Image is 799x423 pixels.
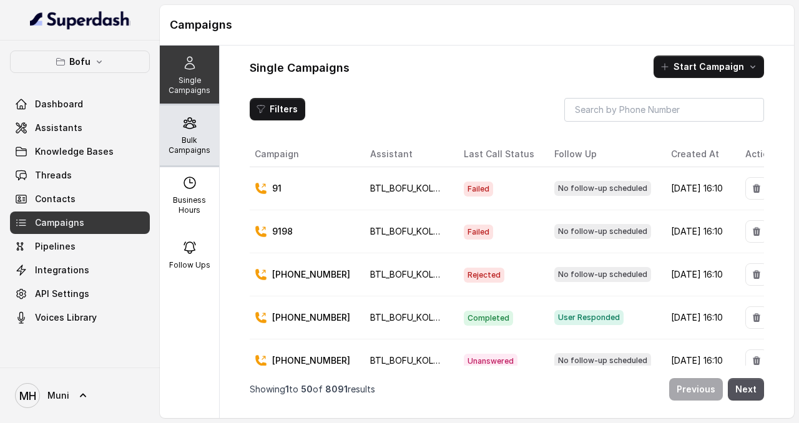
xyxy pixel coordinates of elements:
[10,164,150,187] a: Threads
[464,354,517,369] span: Unanswered
[370,183,456,193] span: BTL_BOFU_KOLKATA
[35,216,84,229] span: Campaigns
[35,240,76,253] span: Pipelines
[250,98,305,120] button: Filters
[544,142,661,167] th: Follow Up
[325,384,348,394] span: 8091
[10,378,150,413] a: Muni
[47,389,69,402] span: Muni
[735,142,779,167] th: Action
[554,224,651,239] span: No follow-up scheduled
[35,145,114,158] span: Knowledge Bases
[554,310,624,325] span: User Responded
[250,58,350,78] h1: Single Campaigns
[370,355,456,366] span: BTL_BOFU_KOLKATA
[661,142,735,167] th: Created At
[10,259,150,281] a: Integrations
[272,354,350,367] p: [PHONE_NUMBER]
[370,269,456,280] span: BTL_BOFU_KOLKATA
[370,226,456,236] span: BTL_BOFU_KOLKATA
[454,142,544,167] th: Last Call Status
[272,182,282,195] p: 91
[165,195,214,215] p: Business Hours
[35,288,89,300] span: API Settings
[35,122,82,134] span: Assistants
[10,283,150,305] a: API Settings
[170,15,784,35] h1: Campaigns
[250,142,360,167] th: Campaign
[165,135,214,155] p: Bulk Campaigns
[301,384,313,394] span: 50
[250,383,375,396] p: Showing to of results
[661,210,735,253] td: [DATE] 16:10
[169,260,210,270] p: Follow Ups
[165,75,214,95] p: Single Campaigns
[69,54,91,69] p: Bofu
[10,188,150,210] a: Contacts
[272,311,350,324] p: [PHONE_NUMBER]
[464,268,504,283] span: Rejected
[10,211,150,234] a: Campaigns
[661,339,735,382] td: [DATE] 16:10
[564,98,764,122] input: Search by Phone Number
[272,268,350,281] p: [PHONE_NUMBER]
[10,117,150,139] a: Assistants
[728,378,764,401] button: Next
[654,56,764,78] button: Start Campaign
[370,312,456,323] span: BTL_BOFU_KOLKATA
[554,267,651,282] span: No follow-up scheduled
[464,311,513,326] span: Completed
[35,193,76,205] span: Contacts
[35,169,72,182] span: Threads
[10,235,150,258] a: Pipelines
[35,311,97,324] span: Voices Library
[30,10,130,30] img: light.svg
[464,225,493,240] span: Failed
[554,181,651,196] span: No follow-up scheduled
[661,167,735,210] td: [DATE] 16:10
[669,378,723,401] button: Previous
[35,98,83,110] span: Dashboard
[19,389,36,402] text: MH
[272,225,293,238] p: 9198
[10,306,150,329] a: Voices Library
[35,264,89,276] span: Integrations
[661,253,735,296] td: [DATE] 16:10
[554,353,651,368] span: No follow-up scheduled
[661,296,735,339] td: [DATE] 16:10
[10,51,150,73] button: Bofu
[10,93,150,115] a: Dashboard
[250,371,764,408] nav: Pagination
[360,142,454,167] th: Assistant
[464,182,493,197] span: Failed
[285,384,289,394] span: 1
[10,140,150,163] a: Knowledge Bases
